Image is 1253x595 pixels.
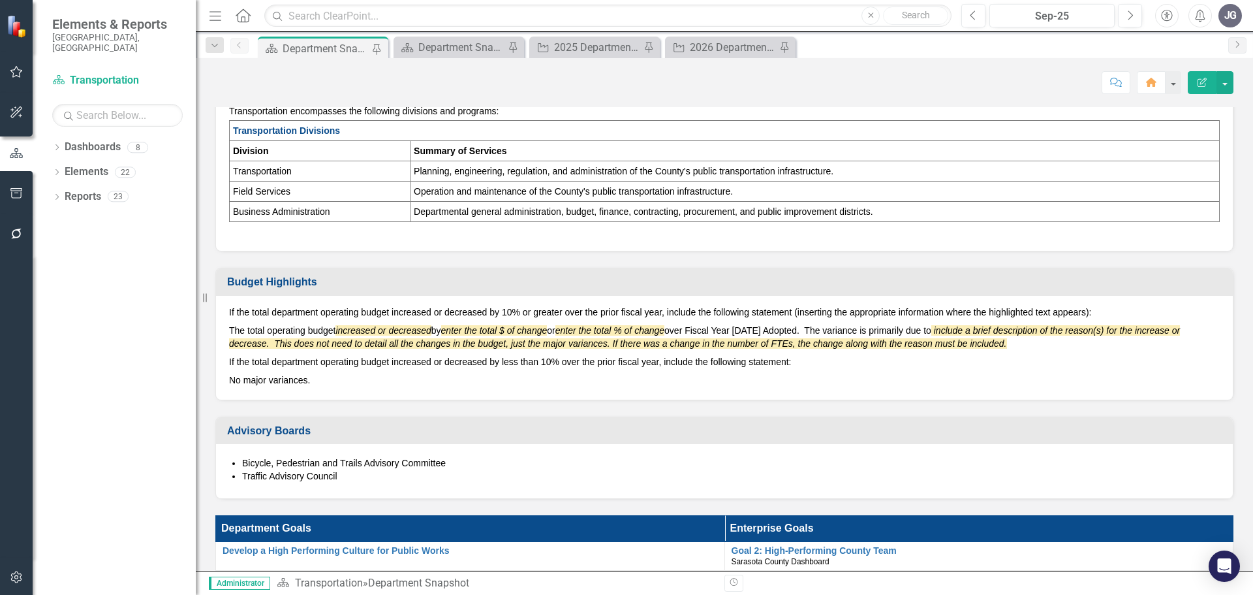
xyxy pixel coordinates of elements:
div: Department Snapshot [283,40,369,57]
h3: Advisory Boards [227,425,1226,437]
p: The total operating budget by or over Fiscal Year [DATE] Adopted. The variance is primarily due to [229,321,1220,353]
td: Departmental general administration, budget, finance, contracting, procurement, and public improv... [410,202,1220,222]
span: Search [902,10,930,20]
span: Administrator [209,577,270,590]
div: 22 [115,167,136,178]
a: Goal 2: High-Performing County Team [732,546,1227,556]
a: Develop a High Performing Culture for Public Works [223,546,718,556]
div: Department Snapshot [368,577,469,589]
a: Elements [65,165,108,180]
td: Field Services [230,182,410,202]
button: Sep-25 [989,4,1115,27]
td: Planning, engineering, regulation, and administration of the County's public transportation infra... [410,161,1220,182]
em: enter the [441,325,477,336]
h3: Budget Highlights [227,276,1226,288]
a: Department Snapshot [397,39,504,56]
a: 2025 Department Actions - Monthly Updates ([PERSON_NAME]) [533,39,640,56]
strong: Summary of Services [414,146,506,156]
em: total $ of change [480,325,548,336]
div: 2026 Department Actions - Monthly Updates ([PERSON_NAME]) [690,39,776,56]
td: Operation and maintenance of the County's public transportation infrastructure. [410,182,1220,202]
strong: Transportation Divisions [233,125,340,136]
input: Search Below... [52,104,183,127]
a: Reports [65,189,101,204]
a: Transportation [52,73,183,88]
em: increased or decreased [335,325,431,336]
td: Double-Click to Edit Right Click for Context Menu [216,542,725,571]
strong: Division [233,146,268,156]
div: Department Snapshot [418,39,504,56]
p: Transportation encompasses the following divisions and programs: [229,102,1220,120]
a: Transportation [295,577,363,589]
button: Search [883,7,948,25]
em: enter the total % of change [555,325,664,336]
li: Traffic Advisory Council [242,470,1220,483]
img: ClearPoint Strategy [7,15,29,38]
em: include a brief description of the reason(s) for the increase or decrease. This does not need to ... [229,325,1180,349]
div: Sep-25 [994,8,1110,24]
input: Search ClearPoint... [264,5,951,27]
div: Open Intercom Messenger [1209,551,1240,582]
a: Dashboards [65,140,121,155]
td: Double-Click to Edit Right Click for Context Menu [724,542,1233,571]
div: 23 [108,191,129,202]
div: 8 [127,142,148,153]
button: JG [1218,4,1242,27]
td: Transportation [230,161,410,182]
p: If the total department operating budget increased or decreased by 10% or greater over the prior ... [229,306,1220,321]
small: [GEOGRAPHIC_DATA], [GEOGRAPHIC_DATA] [52,32,183,54]
span: Elements & Reports [52,16,183,32]
div: 2025 Department Actions - Monthly Updates ([PERSON_NAME]) [554,39,640,56]
td: Business Administration [230,202,410,222]
span: Sarasota County Dashboard [732,557,829,566]
p: No major variances. [229,371,1220,387]
li: Bicycle, Pedestrian and Trails Advisory Committee [242,457,1220,470]
div: » [277,576,715,591]
a: 2026 Department Actions - Monthly Updates ([PERSON_NAME]) [668,39,776,56]
p: If the total department operating budget increased or decreased by less than 10% over the prior f... [229,353,1220,371]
